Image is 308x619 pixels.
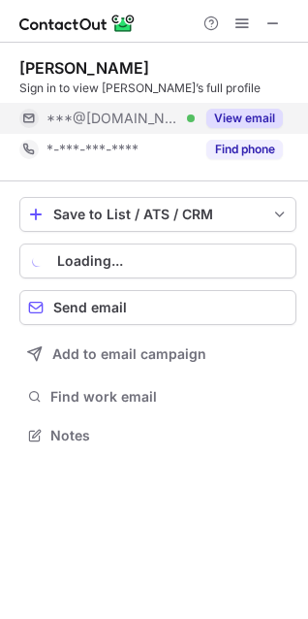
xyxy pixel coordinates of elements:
[50,388,289,406] span: Find work email
[53,207,262,222] div: Save to List / ATS / CRM
[206,109,283,128] button: Reveal Button
[19,58,149,78] div: [PERSON_NAME]
[57,253,288,269] div: Loading...
[19,197,296,232] button: save-profile-one-click
[19,290,296,325] button: Send email
[19,80,296,97] div: Sign in to view [PERSON_NAME]’s full profile
[206,140,283,159] button: Reveal Button
[46,110,180,127] span: ***@[DOMAIN_NAME]
[53,300,127,315] span: Send email
[28,251,47,271] img: Contact Out
[52,346,206,362] span: Add to email campaign
[19,422,296,449] button: Notes
[50,427,289,444] span: Notes
[19,244,296,278] button: Loading...
[19,12,136,35] img: ContactOut v5.3.10
[19,383,296,410] button: Find work email
[19,337,296,372] button: Add to email campaign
